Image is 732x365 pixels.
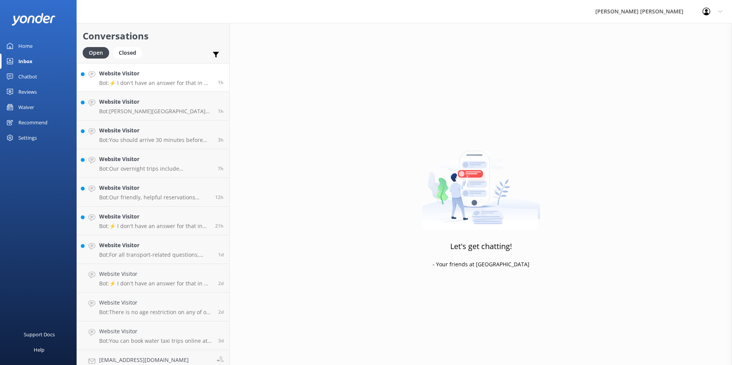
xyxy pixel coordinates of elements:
[99,327,212,336] h4: Website Visitor
[99,241,212,249] h4: Website Visitor
[77,293,229,321] a: Website VisitorBot:There is no age restriction on any of our walking or boat trips. If you want a...
[99,80,212,86] p: Bot: ⚡ I don't have an answer for that in my knowledge base. Please try and rephrase your questio...
[77,178,229,207] a: Website VisitorBot:Our friendly, helpful reservations team is available to respond to emails from...
[450,240,512,253] h3: Let's get chatting!
[18,130,37,145] div: Settings
[215,223,224,229] span: Sep 02 2025 01:07pm (UTC +12:00) Pacific/Auckland
[422,135,540,230] img: artwork of a man stealing a conversation from at giant smartphone
[77,264,229,293] a: Website VisitorBot:⚡ I don't have an answer for that in my knowledge base. Please try and rephras...
[113,48,146,57] a: Closed
[83,29,224,43] h2: Conversations
[77,63,229,92] a: Website VisitorBot:⚡ I don't have an answer for that in my knowledge base. Please try and rephras...
[99,337,212,344] p: Bot: You can book water taxi trips online at [URL][DOMAIN_NAME]. If you need further assistance, ...
[77,149,229,178] a: Website VisitorBot:Our overnight trips include accommodation at our two beachfront lodges in [PER...
[99,280,212,287] p: Bot: ⚡ I don't have an answer for that in my knowledge base. Please try and rephrase your questio...
[218,309,224,315] span: Aug 31 2025 07:10pm (UTC +12:00) Pacific/Auckland
[218,251,224,258] span: Sep 01 2025 11:33am (UTC +12:00) Pacific/Auckland
[99,223,209,230] p: Bot: ⚡ I don't have an answer for that in my knowledge base. Please try and rephrase your questio...
[11,13,56,26] img: yonder-white-logo.png
[99,155,212,163] h4: Website Visitor
[18,38,33,54] div: Home
[18,115,47,130] div: Recommend
[218,79,224,86] span: Sep 03 2025 08:55am (UTC +12:00) Pacific/Auckland
[218,108,224,114] span: Sep 03 2025 08:41am (UTC +12:00) Pacific/Auckland
[99,108,212,115] p: Bot: [PERSON_NAME][GEOGRAPHIC_DATA] offers some of the best sea kayaking in [GEOGRAPHIC_DATA]. Fo...
[99,69,212,78] h4: Website Visitor
[77,235,229,264] a: Website VisitorBot:For all transport-related questions, please contact our Reservations Team for ...
[77,92,229,121] a: Website VisitorBot:[PERSON_NAME][GEOGRAPHIC_DATA] offers some of the best sea kayaking in [GEOGRA...
[99,212,209,221] h4: Website Visitor
[215,194,224,200] span: Sep 02 2025 09:44pm (UTC +12:00) Pacific/Auckland
[218,280,224,287] span: Sep 01 2025 06:28am (UTC +12:00) Pacific/Auckland
[99,165,212,172] p: Bot: Our overnight trips include accommodation at our two beachfront lodges in [PERSON_NAME][GEOG...
[99,126,212,135] h4: Website Visitor
[99,98,212,106] h4: Website Visitor
[18,99,34,115] div: Waiver
[218,137,224,143] span: Sep 03 2025 06:44am (UTC +12:00) Pacific/Auckland
[83,47,109,59] div: Open
[99,194,209,201] p: Bot: Our friendly, helpful reservations team is available to respond to emails from 7.30am to 5.0...
[77,207,229,235] a: Website VisitorBot:⚡ I don't have an answer for that in my knowledge base. Please try and rephras...
[218,337,224,344] span: Aug 30 2025 06:01pm (UTC +12:00) Pacific/Auckland
[99,270,212,278] h4: Website Visitor
[218,165,224,172] span: Sep 03 2025 02:45am (UTC +12:00) Pacific/Auckland
[99,184,209,192] h4: Website Visitor
[99,251,212,258] p: Bot: For all transport-related questions, please contact our Reservations Team for the most accur...
[24,327,55,342] div: Support Docs
[77,121,229,149] a: Website VisitorBot:You should arrive 30 minutes before your scheduled departure or kayaking time,...
[433,260,529,269] p: - Your friends at [GEOGRAPHIC_DATA]
[113,47,142,59] div: Closed
[34,342,44,357] div: Help
[18,69,37,84] div: Chatbot
[77,321,229,350] a: Website VisitorBot:You can book water taxi trips online at [URL][DOMAIN_NAME]. If you need furthe...
[99,356,211,364] h4: [EMAIL_ADDRESS][DOMAIN_NAME]
[83,48,113,57] a: Open
[99,137,212,143] p: Bot: You should arrive 30 minutes before your scheduled departure or kayaking time, as detailed o...
[18,84,37,99] div: Reviews
[18,54,33,69] div: Inbox
[99,298,212,307] h4: Website Visitor
[99,309,212,316] p: Bot: There is no age restriction on any of our walking or boat trips. If you want an infant's lif...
